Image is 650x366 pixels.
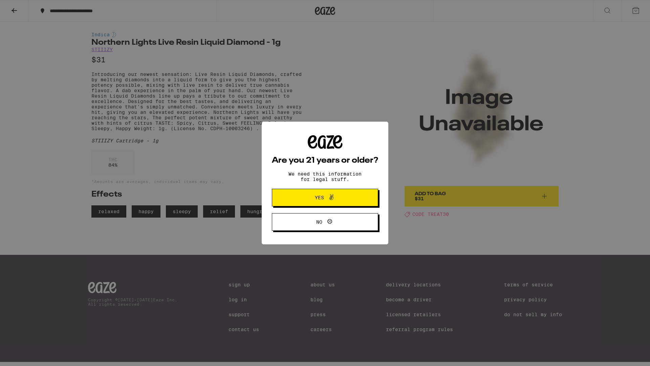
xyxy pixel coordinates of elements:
[272,157,378,165] h2: Are you 21 years or older?
[272,189,378,206] button: Yes
[272,213,378,231] button: No
[283,171,367,182] p: We need this information for legal stuff.
[315,195,324,200] span: Yes
[316,220,322,224] span: No
[608,346,643,363] iframe: Opens a widget where you can find more information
